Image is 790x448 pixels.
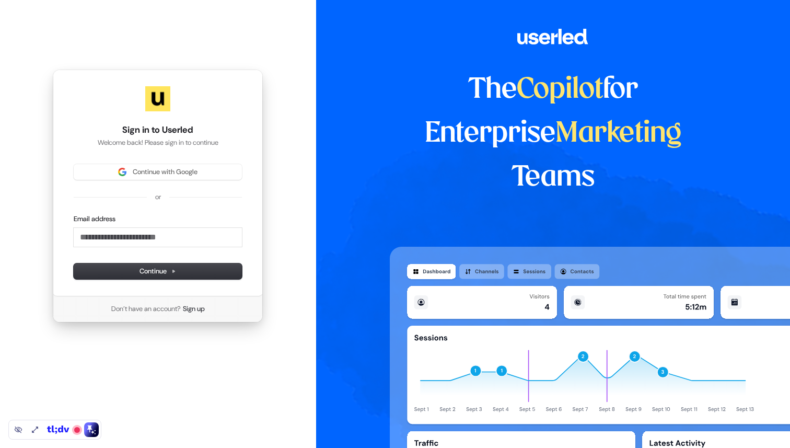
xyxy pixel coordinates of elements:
span: Marketing [555,120,682,147]
a: Sign up [183,304,205,314]
p: or [155,192,161,202]
button: Continue [74,263,242,279]
span: Continue [140,267,176,276]
span: Copilot [517,76,603,104]
img: Sign in with Google [118,168,126,176]
h1: The for Enterprise Teams [390,68,716,200]
p: Welcome back! Please sign in to continue [74,138,242,147]
button: Sign in with GoogleContinue with Google [74,164,242,180]
h1: Sign in to Userled [74,124,242,136]
span: Continue with Google [133,167,197,177]
label: Email address [74,214,115,224]
img: Userled [145,86,170,111]
span: Don’t have an account? [111,304,181,314]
